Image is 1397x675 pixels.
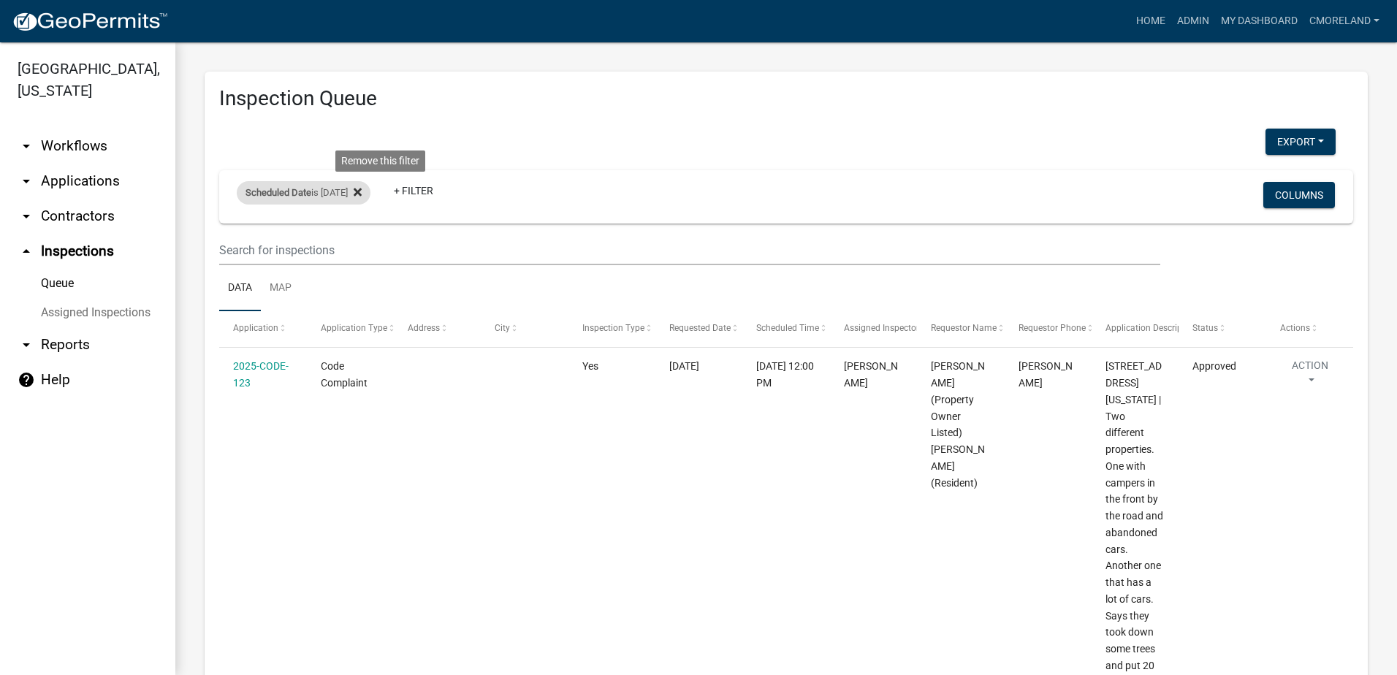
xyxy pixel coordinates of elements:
i: help [18,371,35,389]
span: Anthony Smith [844,360,898,389]
span: Requestor Name [931,323,997,333]
h3: Inspection Queue [219,86,1353,111]
datatable-header-cell: Application [219,311,306,346]
span: Assigned Inspector [844,323,919,333]
div: [DATE] 12:00 PM [756,358,815,392]
datatable-header-cell: Requestor Name [917,311,1004,346]
datatable-header-cell: Address [394,311,481,346]
datatable-header-cell: Requestor Phone [1004,311,1091,346]
span: Application Description [1105,323,1198,333]
datatable-header-cell: Scheduled Time [742,311,829,346]
span: Scheduled Date [245,187,311,198]
div: Remove this filter [335,150,425,172]
i: arrow_drop_up [18,243,35,260]
datatable-header-cell: Requested Date [655,311,742,346]
a: Data [219,265,261,312]
button: Columns [1263,182,1335,208]
a: cmoreland [1303,7,1385,35]
a: 2025-CODE-123 [233,360,289,389]
i: arrow_drop_down [18,172,35,190]
datatable-header-cell: Status [1179,311,1265,346]
span: Requested Date [669,323,731,333]
a: Admin [1171,7,1215,35]
i: arrow_drop_down [18,137,35,155]
span: Inspection Type [582,323,644,333]
a: Home [1130,7,1171,35]
datatable-header-cell: Inspection Type [568,311,655,346]
span: Approved [1192,360,1236,372]
span: Laura [1019,360,1073,389]
datatable-header-cell: Application Description [1092,311,1179,346]
span: Amanda Jones (Property Owner Listed) Seth (Resident) [931,360,985,488]
datatable-header-cell: Application Type [306,311,393,346]
span: Actions [1280,323,1310,333]
i: arrow_drop_down [18,336,35,354]
span: City [495,323,510,333]
span: 08/14/2025 [669,360,699,372]
div: is [DATE] [237,181,370,205]
span: Scheduled Time [756,323,819,333]
span: Requestor Phone [1019,323,1086,333]
datatable-header-cell: Assigned Inspector [830,311,917,346]
span: Status [1192,323,1218,333]
span: Yes [582,360,598,372]
span: Application [233,323,278,333]
a: + Filter [382,178,445,204]
span: Address [408,323,440,333]
a: Map [261,265,300,312]
span: Code Complaint [321,360,368,389]
button: Export [1265,129,1336,155]
datatable-header-cell: Actions [1266,311,1353,346]
button: Action [1280,358,1340,394]
a: My Dashboard [1215,7,1303,35]
datatable-header-cell: City [481,311,568,346]
input: Search for inspections [219,235,1160,265]
i: arrow_drop_down [18,207,35,225]
span: Application Type [321,323,387,333]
